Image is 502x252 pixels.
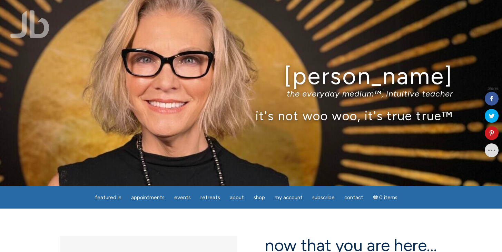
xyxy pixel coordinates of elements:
[344,194,363,201] span: Contact
[373,194,380,201] i: Cart
[230,194,244,201] span: About
[10,10,49,38] img: Jamie Butler. The Everyday Medium
[49,108,453,123] p: it's not woo woo, it's true true™
[174,194,191,201] span: Events
[312,194,335,201] span: Subscribe
[170,191,195,204] a: Events
[91,191,126,204] a: featured in
[275,194,303,201] span: My Account
[49,89,453,99] p: the everyday medium™, intuitive teacher
[200,194,220,201] span: Retreats
[226,191,248,204] a: About
[254,194,265,201] span: Shop
[127,191,169,204] a: Appointments
[488,87,499,90] span: Shares
[270,191,307,204] a: My Account
[308,191,339,204] a: Subscribe
[95,194,121,201] span: featured in
[340,191,367,204] a: Contact
[131,194,165,201] span: Appointments
[49,63,453,89] h1: [PERSON_NAME]
[249,191,269,204] a: Shop
[379,195,397,200] span: 0 items
[369,190,402,204] a: Cart0 items
[196,191,224,204] a: Retreats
